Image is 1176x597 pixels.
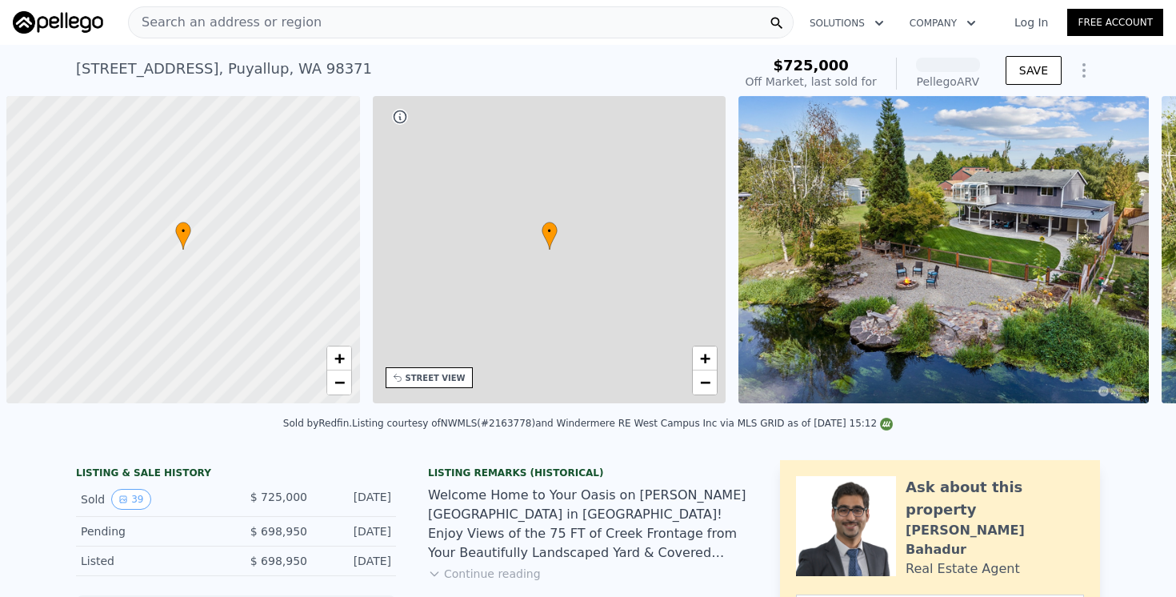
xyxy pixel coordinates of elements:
div: Listing Remarks (Historical) [428,467,748,479]
div: [DATE] [320,489,391,510]
div: Listed [81,553,223,569]
a: Zoom in [693,347,717,371]
div: [DATE] [320,523,391,539]
img: NWMLS Logo [880,418,893,431]
div: Pellego ARV [916,74,980,90]
button: SAVE [1006,56,1062,85]
div: [PERSON_NAME] Bahadur [906,521,1084,559]
span: Search an address or region [129,13,322,32]
div: Ask about this property [906,476,1084,521]
button: View historical data [111,489,150,510]
button: Show Options [1068,54,1100,86]
div: Pending [81,523,223,539]
div: [DATE] [320,553,391,569]
span: $ 725,000 [250,491,307,503]
span: • [542,224,558,238]
div: Off Market, last sold for [746,74,877,90]
img: Pellego [13,11,103,34]
img: Sale: 123699695 Parcel: 101124651 [738,96,1149,403]
div: Listing courtesy of NWMLS (#2163778) and Windermere RE West Campus Inc via MLS GRID as of [DATE] ... [352,418,893,429]
span: + [700,348,710,368]
span: • [175,224,191,238]
span: − [334,372,344,392]
span: $725,000 [773,57,849,74]
a: Free Account [1067,9,1163,36]
a: Zoom out [693,371,717,395]
span: − [700,372,710,392]
a: Zoom in [327,347,351,371]
span: $ 698,950 [250,555,307,567]
a: Zoom out [327,371,351,395]
div: STREET VIEW [406,372,466,384]
div: Real Estate Agent [906,559,1020,579]
button: Company [897,9,989,38]
button: Solutions [797,9,897,38]
div: • [542,222,558,250]
div: Sold by Redfin . [283,418,352,429]
span: $ 698,950 [250,525,307,538]
div: Sold [81,489,223,510]
div: LISTING & SALE HISTORY [76,467,396,483]
div: [STREET_ADDRESS] , Puyallup , WA 98371 [76,58,372,80]
button: Continue reading [428,566,541,582]
a: Log In [995,14,1067,30]
div: • [175,222,191,250]
span: + [334,348,344,368]
div: Welcome Home to Your Oasis on [PERSON_NAME][GEOGRAPHIC_DATA] in [GEOGRAPHIC_DATA]! Enjoy Views of... [428,486,748,563]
